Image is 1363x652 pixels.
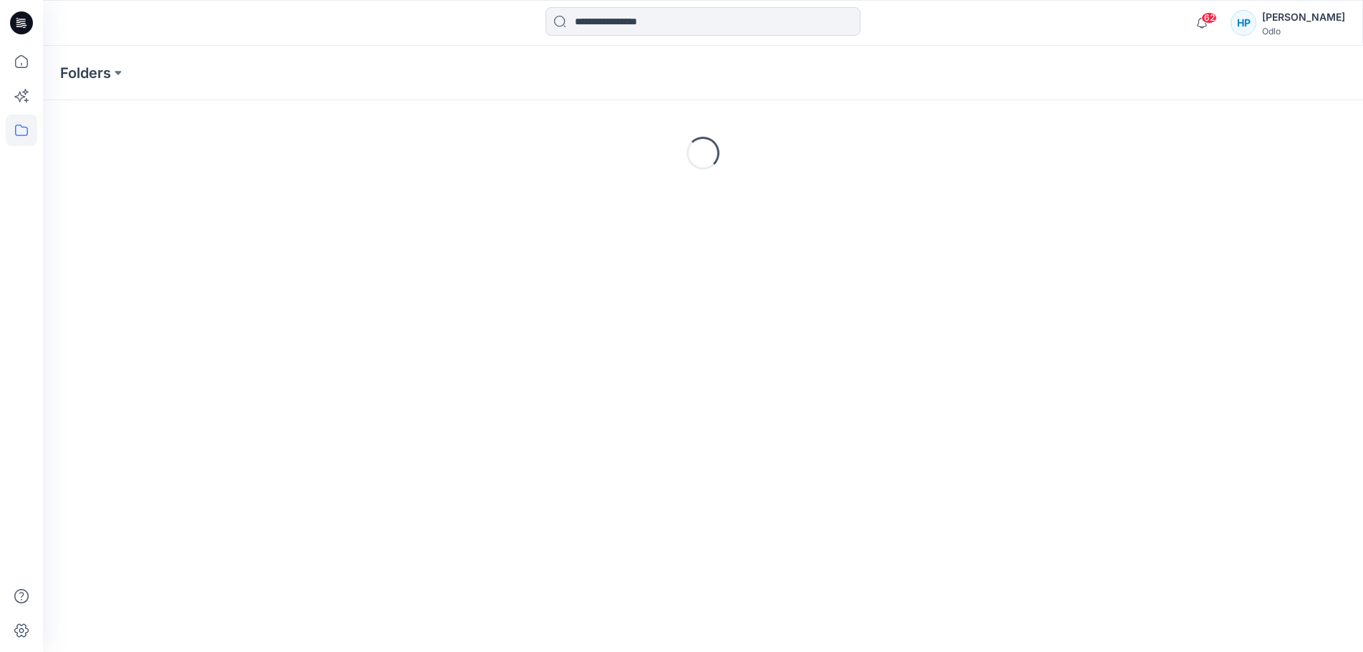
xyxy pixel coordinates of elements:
[1262,26,1345,37] div: Odlo
[1201,12,1217,24] span: 62
[1262,9,1345,26] div: [PERSON_NAME]
[60,63,111,83] a: Folders
[1231,10,1256,36] div: HP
